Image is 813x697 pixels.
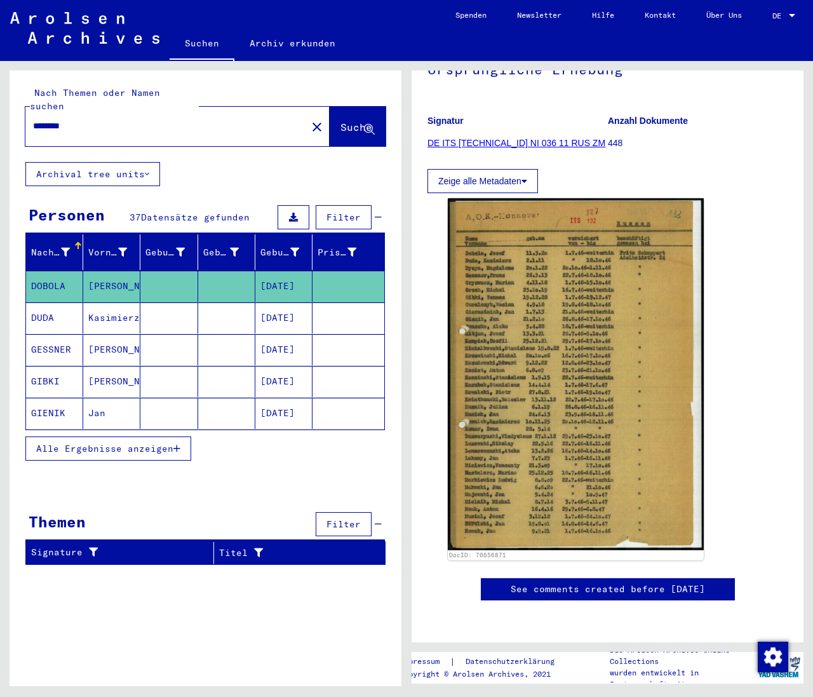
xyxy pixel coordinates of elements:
[255,334,312,365] mat-cell: [DATE]
[30,87,160,112] mat-label: Nach Themen oder Namen suchen
[326,212,361,223] span: Filter
[219,546,360,560] div: Titel
[255,234,312,270] mat-header-cell: Geburtsdatum
[140,234,198,270] mat-header-cell: Geburtsname
[25,436,191,461] button: Alle Ergebnisse anzeigen
[130,212,141,223] span: 37
[427,138,605,148] a: DE ITS [TECHNICAL_ID] NI 036 11 RUS ZM
[610,667,755,690] p: wurden entwickelt in Partnerschaft mit
[26,366,83,397] mat-cell: GIBKI
[255,366,312,397] mat-cell: [DATE]
[203,242,255,262] div: Geburt‏
[29,203,105,226] div: Personen
[330,107,386,146] button: Suche
[26,234,83,270] mat-header-cell: Nachname
[203,246,239,259] div: Geburt‏
[141,212,250,223] span: Datensätze gefunden
[170,28,234,61] a: Suchen
[83,234,140,270] mat-header-cell: Vorname
[309,119,325,135] mat-icon: close
[316,205,372,229] button: Filter
[31,246,70,259] div: Nachname
[610,644,755,667] p: Die Arolsen Archives Online-Collections
[260,246,299,259] div: Geburtsdatum
[88,242,143,262] div: Vorname
[219,543,373,563] div: Titel
[145,242,200,262] div: Geburtsname
[10,12,159,44] img: Arolsen_neg.svg
[755,651,803,683] img: yv_logo.png
[83,366,140,397] mat-cell: [PERSON_NAME]
[36,443,173,454] span: Alle Ergebnisse anzeigen
[449,552,506,558] a: DocID: 70656871
[312,234,384,270] mat-header-cell: Prisoner #
[255,271,312,302] mat-cell: [DATE]
[29,510,86,533] div: Themen
[318,242,372,262] div: Prisoner #
[26,398,83,429] mat-cell: GIENIK
[448,198,704,550] img: 001.jpg
[83,271,140,302] mat-cell: [PERSON_NAME]
[83,398,140,429] mat-cell: Jan
[772,11,786,20] span: DE
[31,242,86,262] div: Nachname
[198,234,255,270] mat-header-cell: Geburt‏
[608,137,788,150] p: 448
[83,334,140,365] mat-cell: [PERSON_NAME]
[255,302,312,334] mat-cell: [DATE]
[758,642,788,672] img: Zustimmung ändern
[304,114,330,139] button: Clear
[255,398,312,429] mat-cell: [DATE]
[400,655,450,668] a: Impressum
[427,169,538,193] button: Zeige alle Metadaten
[83,302,140,334] mat-cell: Kasimierz
[26,334,83,365] mat-cell: GESSNER
[326,518,361,530] span: Filter
[757,641,788,672] div: Zustimmung ändern
[145,246,184,259] div: Geburtsname
[88,246,127,259] div: Vorname
[260,242,315,262] div: Geburtsdatum
[31,543,217,563] div: Signature
[26,302,83,334] mat-cell: DUDA
[340,121,372,133] span: Suche
[608,116,688,126] b: Anzahl Dokumente
[234,28,351,58] a: Archiv erkunden
[455,655,570,668] a: Datenschutzerklärung
[318,246,356,259] div: Prisoner #
[511,583,705,596] a: See comments created before [DATE]
[427,116,464,126] b: Signatur
[400,668,570,680] p: Copyright © Arolsen Archives, 2021
[25,162,160,186] button: Archival tree units
[400,655,570,668] div: |
[316,512,372,536] button: Filter
[31,546,204,559] div: Signature
[26,271,83,302] mat-cell: DOBOLA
